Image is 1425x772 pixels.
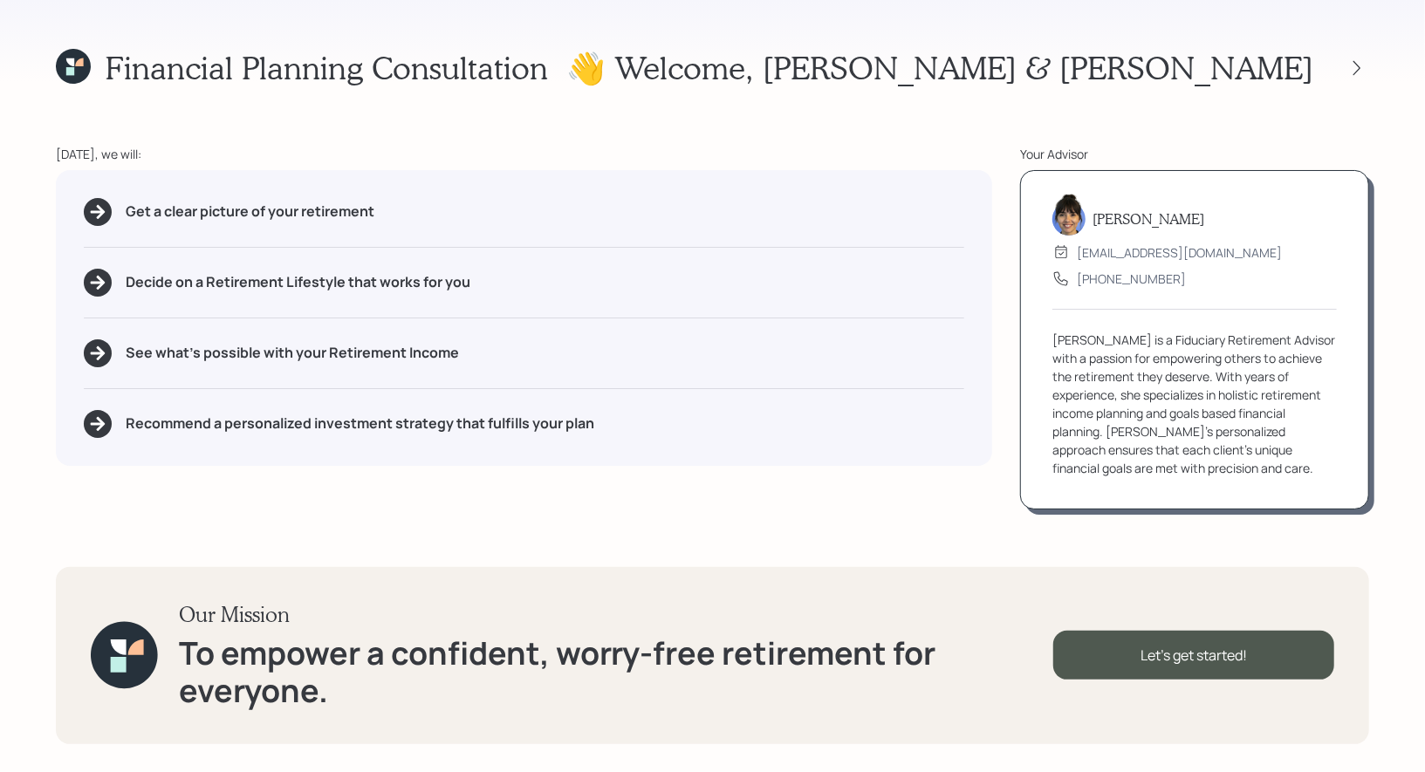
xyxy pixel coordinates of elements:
[1053,631,1334,680] div: Let's get started!
[126,415,594,432] h5: Recommend a personalized investment strategy that fulfills your plan
[1077,243,1282,262] div: [EMAIL_ADDRESS][DOMAIN_NAME]
[105,49,548,86] h1: Financial Planning Consultation
[179,602,1053,627] h3: Our Mission
[1077,270,1186,288] div: [PHONE_NUMBER]
[126,203,374,220] h5: Get a clear picture of your retirement
[126,345,459,361] h5: See what's possible with your Retirement Income
[126,274,470,290] h5: Decide on a Retirement Lifestyle that works for you
[1052,194,1086,236] img: treva-nostdahl-headshot.png
[1052,331,1337,477] div: [PERSON_NAME] is a Fiduciary Retirement Advisor with a passion for empowering others to achieve t...
[56,145,992,163] div: [DATE], we will:
[1093,210,1204,227] h5: [PERSON_NAME]
[1020,145,1369,163] div: Your Advisor
[179,634,1053,709] h1: To empower a confident, worry-free retirement for everyone.
[566,49,1313,86] h1: 👋 Welcome , [PERSON_NAME] & [PERSON_NAME]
